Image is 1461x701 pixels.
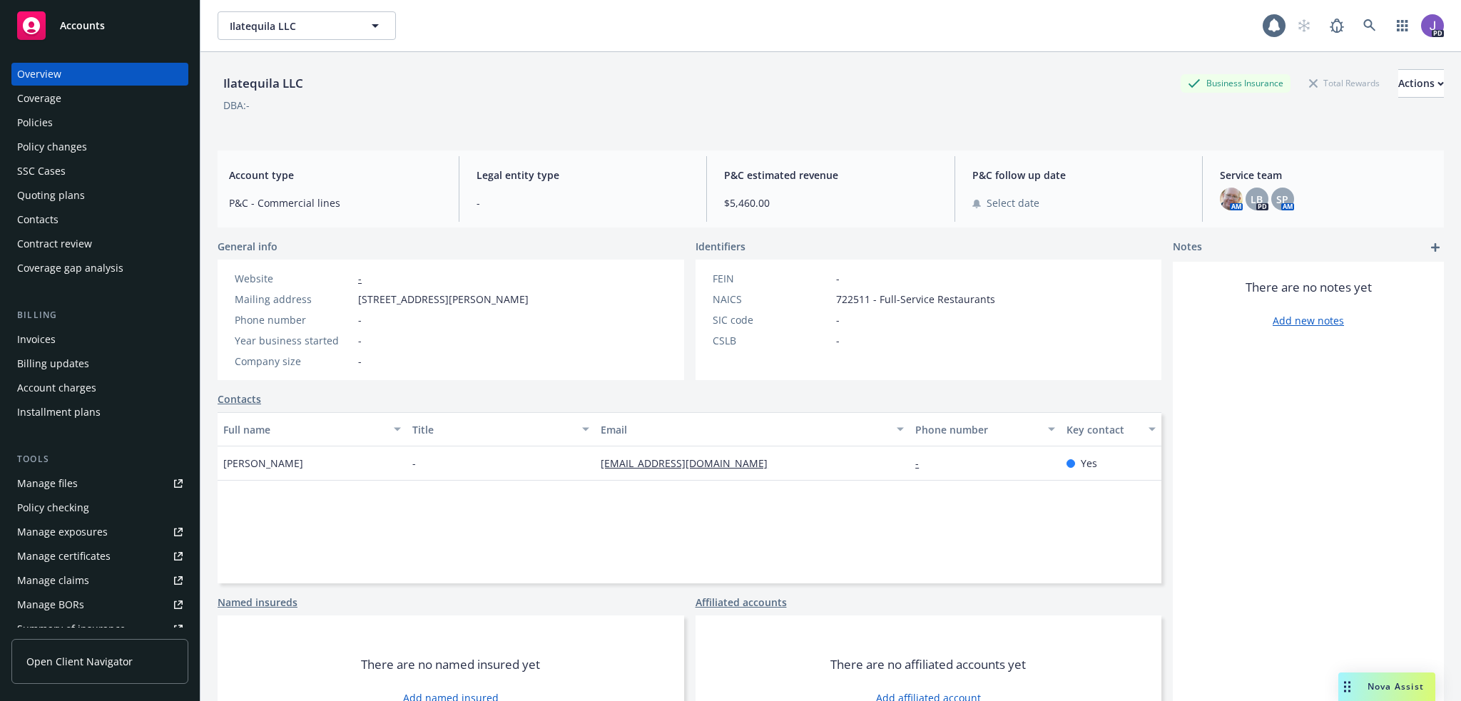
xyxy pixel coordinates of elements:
[696,595,787,610] a: Affiliated accounts
[1061,412,1161,446] button: Key contact
[17,135,87,158] div: Policy changes
[11,472,188,495] a: Manage files
[17,352,89,375] div: Billing updates
[407,412,596,446] button: Title
[412,456,416,471] span: -
[358,272,362,285] a: -
[1388,11,1417,40] a: Switch app
[11,63,188,86] a: Overview
[17,521,108,543] div: Manage exposures
[218,74,309,93] div: Ilatequila LLC
[235,292,352,307] div: Mailing address
[218,239,278,254] span: General info
[11,135,188,158] a: Policy changes
[17,569,89,592] div: Manage claims
[601,456,779,470] a: [EMAIL_ADDRESS][DOMAIN_NAME]
[223,98,250,113] div: DBA: -
[1251,192,1263,207] span: LB
[1427,239,1444,256] a: add
[1273,313,1344,328] a: Add new notes
[1338,672,1356,701] div: Drag to move
[987,195,1039,210] span: Select date
[218,392,261,406] a: Contacts
[11,208,188,231] a: Contacts
[1290,11,1318,40] a: Start snowing
[235,354,352,369] div: Company size
[830,656,1026,673] span: There are no affiliated accounts yet
[17,208,58,231] div: Contacts
[26,654,133,669] span: Open Client Navigator
[17,111,53,134] div: Policies
[1067,422,1140,437] div: Key contact
[17,545,111,568] div: Manage certificates
[17,496,89,519] div: Policy checking
[1398,69,1444,98] button: Actions
[235,312,352,327] div: Phone number
[915,422,1039,437] div: Phone number
[11,160,188,183] a: SSC Cases
[361,656,540,673] span: There are no named insured yet
[17,472,78,495] div: Manage files
[601,422,888,437] div: Email
[1368,680,1424,692] span: Nova Assist
[223,456,303,471] span: [PERSON_NAME]
[218,11,396,40] button: Ilatequila LLC
[713,333,830,348] div: CSLB
[11,6,188,46] a: Accounts
[11,521,188,543] a: Manage exposures
[17,184,85,207] div: Quoting plans
[477,195,689,210] span: -
[1220,188,1243,210] img: photo
[724,195,937,210] span: $5,460.00
[11,618,188,640] a: Summary of insurance
[358,312,362,327] span: -
[713,271,830,286] div: FEIN
[223,422,385,437] div: Full name
[910,412,1061,446] button: Phone number
[1323,11,1351,40] a: Report a Bug
[1355,11,1384,40] a: Search
[915,456,930,470] a: -
[11,352,188,375] a: Billing updates
[60,20,105,31] span: Accounts
[218,412,407,446] button: Full name
[358,333,362,348] span: -
[713,292,830,307] div: NAICS
[1173,239,1202,256] span: Notes
[972,168,1185,183] span: P&C follow up date
[235,271,352,286] div: Website
[1181,74,1291,92] div: Business Insurance
[218,595,297,610] a: Named insureds
[836,292,995,307] span: 722511 - Full-Service Restaurants
[1421,14,1444,37] img: photo
[11,184,188,207] a: Quoting plans
[17,377,96,399] div: Account charges
[724,168,937,183] span: P&C estimated revenue
[11,401,188,424] a: Installment plans
[836,312,840,327] span: -
[17,160,66,183] div: SSC Cases
[235,333,352,348] div: Year business started
[229,168,442,183] span: Account type
[17,87,61,110] div: Coverage
[1220,168,1432,183] span: Service team
[1246,279,1372,296] span: There are no notes yet
[696,239,745,254] span: Identifiers
[836,271,840,286] span: -
[11,377,188,399] a: Account charges
[11,328,188,351] a: Invoices
[1338,672,1435,701] button: Nova Assist
[595,412,910,446] button: Email
[358,354,362,369] span: -
[713,312,830,327] div: SIC code
[17,328,56,351] div: Invoices
[1398,70,1444,97] div: Actions
[229,195,442,210] span: P&C - Commercial lines
[1276,192,1288,207] span: SP
[11,593,188,616] a: Manage BORs
[11,87,188,110] a: Coverage
[11,545,188,568] a: Manage certificates
[17,63,61,86] div: Overview
[11,569,188,592] a: Manage claims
